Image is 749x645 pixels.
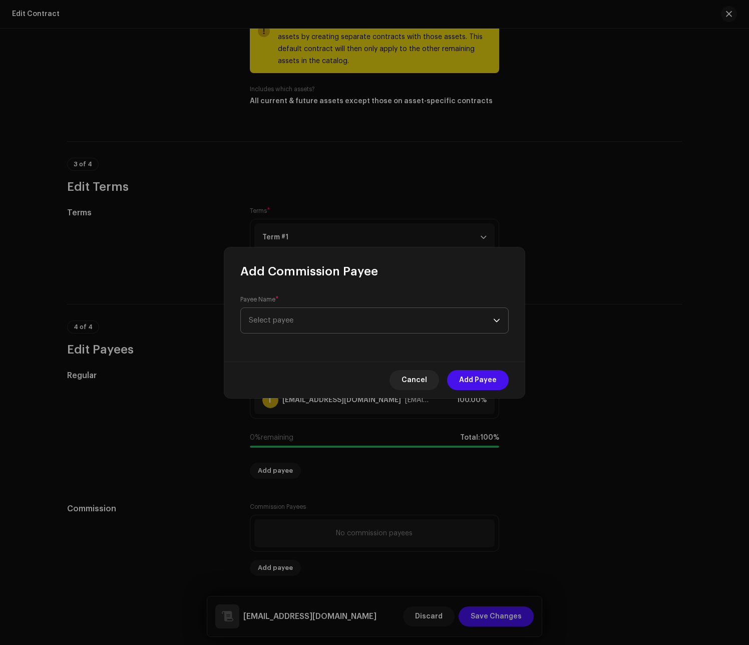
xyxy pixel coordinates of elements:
[240,295,279,303] label: Payee Name
[459,370,497,390] span: Add Payee
[249,316,293,324] span: Select payee
[390,370,439,390] button: Cancel
[402,370,427,390] span: Cancel
[240,263,378,279] span: Add Commission Payee
[447,370,509,390] button: Add Payee
[249,308,493,333] span: Select payee
[493,308,500,333] div: dropdown trigger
